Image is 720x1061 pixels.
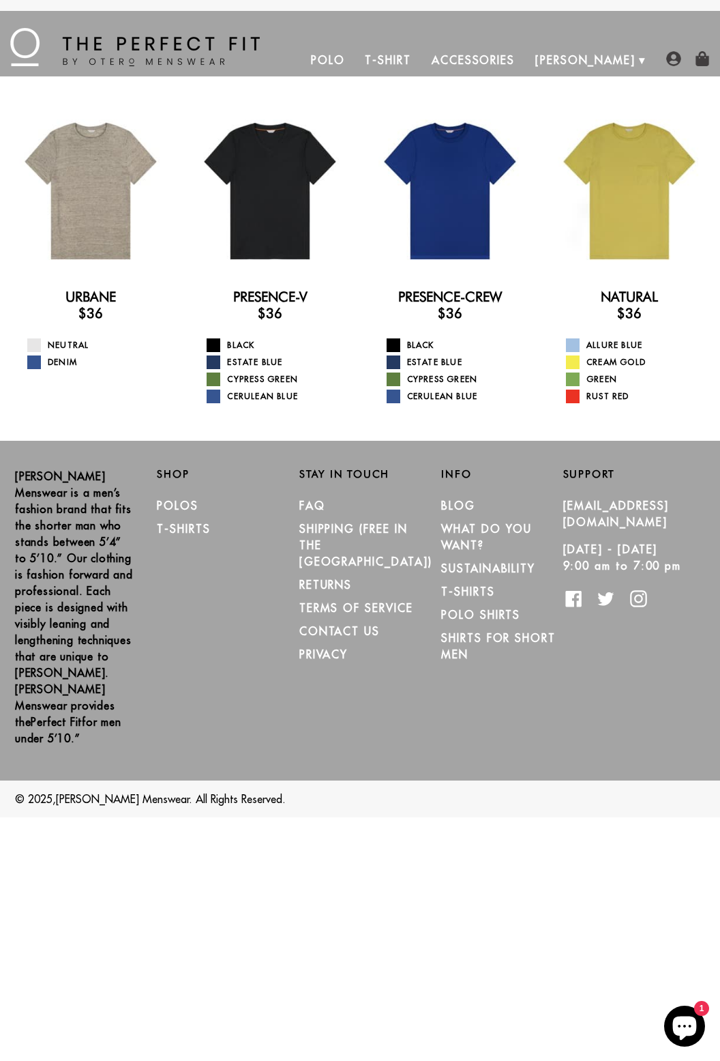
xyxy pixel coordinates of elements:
[441,631,556,661] a: Shirts for Short Men
[207,373,350,386] a: Cypress Green
[157,522,210,536] a: T-Shirts
[299,522,433,568] a: SHIPPING (Free in the [GEOGRAPHIC_DATA])
[566,338,710,352] a: Allure Blue
[10,305,171,321] h3: $36
[566,373,710,386] a: Green
[299,648,348,661] a: PRIVACY
[355,44,421,76] a: T-Shirt
[65,289,116,305] a: Urbane
[441,585,494,598] a: T-Shirts
[666,51,681,66] img: user-account-icon.png
[566,355,710,369] a: Cream Gold
[299,468,421,480] h2: Stay in Touch
[27,355,171,369] a: Denim
[441,499,475,512] a: Blog
[15,468,136,746] p: [PERSON_NAME] Menswear is a men’s fashion brand that fits the shorter man who stands between 5’4”...
[398,289,502,305] a: Presence-Crew
[299,601,413,615] a: TERMS OF SERVICE
[387,338,530,352] a: Black
[660,1006,709,1050] inbox-online-store-chat: Shopify online store chat
[27,338,171,352] a: Neutral
[563,468,705,480] h2: Support
[157,499,198,512] a: Polos
[387,355,530,369] a: Estate Blue
[233,289,307,305] a: Presence-V
[387,373,530,386] a: Cypress Green
[566,390,710,403] a: Rust Red
[563,541,685,574] p: [DATE] - [DATE] 9:00 am to 7:00 pm
[190,305,350,321] h3: $36
[563,499,670,529] a: [EMAIL_ADDRESS][DOMAIN_NAME]
[56,792,190,806] a: [PERSON_NAME] Menswear
[15,791,705,807] p: © 2025, . All Rights Reserved.
[441,522,532,552] a: What Do You Want?
[299,578,352,592] a: RETURNS
[207,390,350,403] a: Cerulean Blue
[387,390,530,403] a: Cerulean Blue
[207,355,350,369] a: Estate Blue
[441,562,535,575] a: Sustainability
[31,715,82,729] strong: Perfect Fit
[601,289,658,305] a: Natural
[157,468,278,480] h2: Shop
[525,44,646,76] a: [PERSON_NAME]
[441,468,562,480] h2: Info
[299,499,325,512] a: FAQ
[695,51,710,66] img: shopping-bag-icon.png
[299,624,380,638] a: CONTACT US
[441,608,520,622] a: Polo Shirts
[207,338,350,352] a: Black
[370,305,530,321] h3: $36
[421,44,525,76] a: Accessories
[549,305,710,321] h3: $36
[301,44,355,76] a: Polo
[10,28,260,66] img: The Perfect Fit - by Otero Menswear - Logo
